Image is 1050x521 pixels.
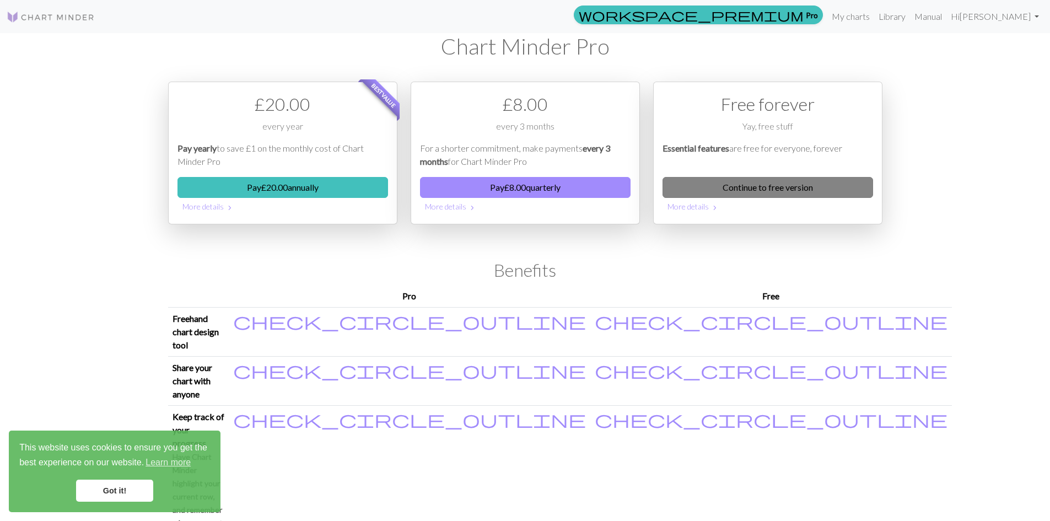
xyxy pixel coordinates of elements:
[663,120,873,142] div: Yay, free stuff
[595,359,947,380] span: check_circle_outline
[595,409,947,429] span: check_circle_outline
[411,82,640,224] div: Payment option 2
[168,260,882,281] h2: Benefits
[710,202,719,213] span: chevron_right
[144,454,192,471] a: learn more about cookies
[173,312,224,352] p: Freehand chart design tool
[595,410,947,428] i: Included
[420,91,631,117] div: £ 8.00
[420,143,610,166] em: every 3 months
[177,142,388,168] p: to save £1 on the monthly cost of Chart Minder Pro
[9,431,220,512] div: cookieconsent
[76,480,153,502] a: dismiss cookie message
[233,359,586,380] span: check_circle_outline
[177,177,388,198] button: Pay£20.00annually
[595,310,947,331] span: check_circle_outline
[910,6,946,28] a: Manual
[468,202,477,213] span: chevron_right
[946,6,1043,28] a: Hi[PERSON_NAME]
[173,361,224,401] p: Share your chart with anyone
[233,409,586,429] span: check_circle_outline
[663,143,729,153] em: Essential features
[420,198,631,215] button: More details
[229,285,590,308] th: Pro
[595,312,947,330] i: Included
[574,6,823,24] a: Pro
[653,82,882,224] div: Free option
[663,177,873,198] a: Continue to free version
[420,120,631,142] div: every 3 months
[7,10,95,24] img: Logo
[663,91,873,117] div: Free forever
[420,177,631,198] button: Pay£8.00quarterly
[233,361,586,379] i: Included
[360,72,407,119] span: Best value
[874,6,910,28] a: Library
[177,143,217,153] em: Pay yearly
[827,6,874,28] a: My charts
[579,7,804,23] span: workspace_premium
[595,361,947,379] i: Included
[233,410,586,428] i: Included
[663,198,873,215] button: More details
[663,142,873,168] p: are free for everyone, forever
[168,33,882,60] h1: Chart Minder Pro
[19,441,210,471] span: This website uses cookies to ensure you get the best experience on our website.
[420,142,631,168] p: For a shorter commitment, make payments for Chart Minder Pro
[233,310,586,331] span: check_circle_outline
[233,312,586,330] i: Included
[173,410,224,450] p: Keep track of your progress
[177,198,388,215] button: More details
[177,91,388,117] div: £ 20.00
[590,285,952,308] th: Free
[168,82,397,224] div: Payment option 1
[225,202,234,213] span: chevron_right
[177,120,388,142] div: every year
